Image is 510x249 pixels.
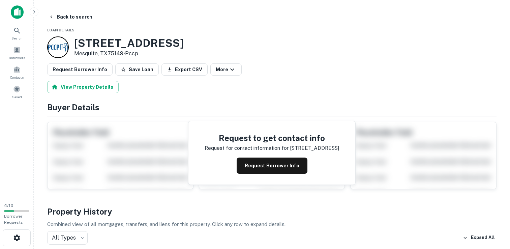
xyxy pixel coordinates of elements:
img: capitalize-icon.png [11,5,24,19]
p: [STREET_ADDRESS] [290,144,339,152]
span: Borrower Requests [4,214,23,225]
span: Search [11,35,23,41]
h4: Property History [47,205,497,218]
button: View Property Details [47,81,119,93]
button: Expand All [461,233,497,243]
span: 4 / 10 [4,203,13,208]
span: Saved [12,94,22,100]
a: Borrowers [2,44,32,62]
span: Contacts [10,75,24,80]
span: Loan Details [47,28,74,32]
h3: [STREET_ADDRESS] [74,37,184,50]
button: More [210,63,242,76]
button: Export CSV [161,63,208,76]
h4: Request to get contact info [205,132,339,144]
button: Request Borrower Info [47,63,113,76]
button: Back to search [46,11,95,23]
button: Request Borrower Info [237,158,307,174]
a: Saved [2,83,32,101]
a: Contacts [2,63,32,81]
span: Borrowers [9,55,25,60]
div: All Types [47,231,88,245]
h4: Buyer Details [47,101,497,113]
a: Search [2,24,32,42]
p: Request for contact information for [205,144,289,152]
a: Pccp [125,50,138,57]
p: Combined view of all mortgages, transfers, and liens for this property. Click any row to expand d... [47,220,497,228]
button: Save Loan [115,63,159,76]
p: Mesquite, TX75149 • [74,50,184,58]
